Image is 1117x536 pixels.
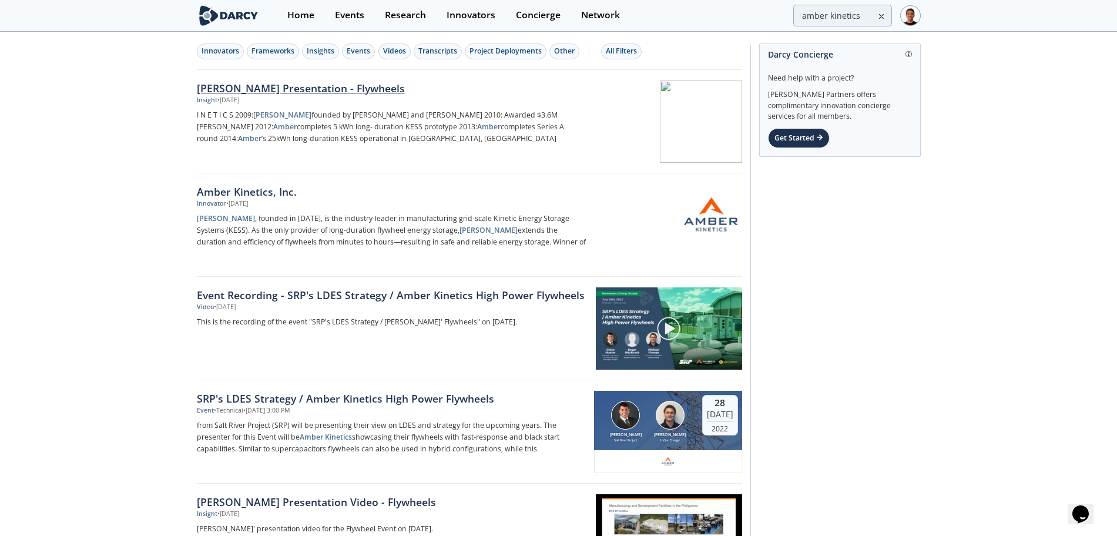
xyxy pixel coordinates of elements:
[197,406,214,416] div: Event
[300,432,323,442] strong: Amber
[682,186,740,243] img: Amber Kinetics, Inc.
[793,5,892,26] input: Advanced Search
[447,11,495,20] div: Innovators
[900,5,921,26] img: Profile
[609,438,642,443] div: Salt River Project
[247,43,299,59] button: Frameworks
[197,5,261,26] img: logo-wide.svg
[459,225,518,235] strong: [PERSON_NAME]
[287,11,314,20] div: Home
[226,199,248,209] div: • [DATE]
[202,46,239,56] div: Innovators
[253,110,311,120] strong: [PERSON_NAME]
[707,421,733,433] div: 2022
[307,46,334,56] div: Insights
[217,96,239,105] div: • [DATE]
[653,432,687,438] div: [PERSON_NAME]
[197,70,742,173] a: [PERSON_NAME] Presentation - Flywheels Insight •[DATE] I N E T I C S 2009:[PERSON_NAME]founded by...
[660,454,675,468] img: amberkinetics.com.png
[347,46,370,56] div: Events
[251,46,294,56] div: Frameworks
[197,380,742,484] a: SRP's LDES Strategy / Amber Kinetics High Power Flywheels Event •Technical•[DATE] 3:00 PM from Sa...
[197,43,244,59] button: Innovators
[197,96,217,105] div: Insight
[197,81,586,96] div: [PERSON_NAME] Presentation - Flywheels
[214,406,290,416] div: • Technical • [DATE] 3:00 PM
[197,391,586,406] div: SRP's LDES Strategy / Amber Kinetics High Power Flywheels
[469,46,542,56] div: Project Deployments
[197,173,742,277] a: Amber Kinetics, Inc. Innovator •[DATE] [PERSON_NAME], founded in [DATE], is the industry-leader i...
[549,43,579,59] button: Other
[707,397,733,409] div: 28
[768,83,912,122] div: [PERSON_NAME] Partners offers complimentary innovation concierge services for all members.
[197,316,588,328] a: This is the recording of the event "SRP's LDES Strategy / [PERSON_NAME]' Flywheels" on [DATE].
[581,11,620,20] div: Network
[197,287,588,303] a: Event Recording - SRP's LDES Strategy / Amber Kinetics High Power Flywheels
[707,409,733,420] div: [DATE]
[197,213,255,223] strong: [PERSON_NAME]
[197,213,586,248] p: , founded in [DATE], is the industry-leader in manufacturing grid-scale Kinetic Energy Storage Sy...
[238,133,261,143] strong: Amber
[335,11,364,20] div: Events
[606,46,637,56] div: All Filters
[516,11,561,20] div: Concierge
[414,43,462,59] button: Transcripts
[273,122,297,132] strong: Amber
[465,43,546,59] button: Project Deployments
[418,46,457,56] div: Transcripts
[302,43,339,59] button: Insights
[214,303,236,312] div: • [DATE]
[197,199,226,209] div: Innovator
[217,510,239,519] div: • [DATE]
[653,438,687,443] div: Indian Energy
[325,432,352,442] strong: Kinetics
[768,65,912,83] div: Need help with a project?
[197,510,217,519] div: Insight
[905,51,912,58] img: information.svg
[385,11,426,20] div: Research
[768,128,830,148] div: Get Started
[197,494,586,510] div: [PERSON_NAME] Presentation Video - Flywheels
[656,316,681,341] img: play-chapters-gray.svg
[477,122,501,132] strong: Amber
[656,401,685,430] img: Michael Firenze
[378,43,411,59] button: Videos
[611,401,640,430] img: Chico Hunter
[1068,489,1105,524] iframe: chat widget
[197,303,214,312] div: Video
[197,420,586,455] p: from Salt River Project (SRP) will be presenting their view on LDES and strategy for the upcoming...
[197,109,586,145] p: I N E T I C S 2009: founded by [PERSON_NAME] and [PERSON_NAME] 2010: Awarded $3.6M [PERSON_NAME] ...
[601,43,642,59] button: All Filters
[554,46,575,56] div: Other
[383,46,406,56] div: Videos
[197,523,586,535] p: [PERSON_NAME]' presentation video for the Flywheel Event on [DATE].
[342,43,375,59] button: Events
[609,432,642,438] div: [PERSON_NAME]
[768,44,912,65] div: Darcy Concierge
[197,184,586,199] div: Amber Kinetics, Inc.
